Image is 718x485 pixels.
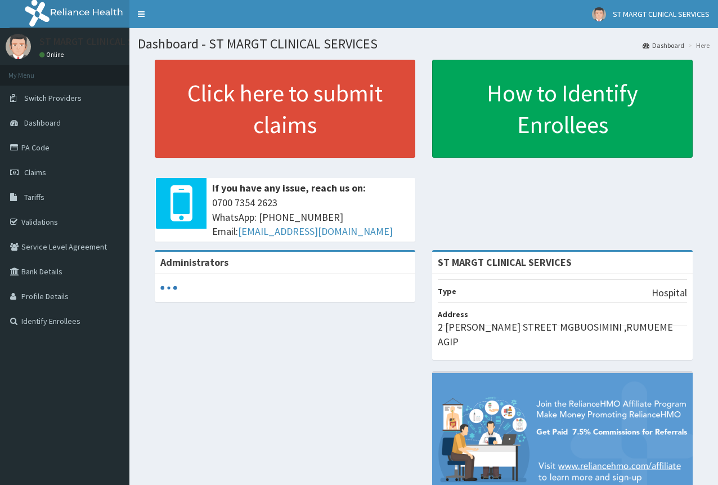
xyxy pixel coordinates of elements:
[24,118,61,128] span: Dashboard
[212,181,366,194] b: If you have any issue, reach us on:
[138,37,710,51] h1: Dashboard - ST MARGT CLINICAL SERVICES
[438,309,468,319] b: Address
[39,51,66,59] a: Online
[6,34,31,59] img: User Image
[685,41,710,50] li: Here
[24,167,46,177] span: Claims
[155,60,415,158] a: Click here to submit claims
[438,320,687,349] p: 2 [PERSON_NAME] STREET MGBUOSIMINI ,RUMUEME AGIP
[592,7,606,21] img: User Image
[238,225,393,238] a: [EMAIL_ADDRESS][DOMAIN_NAME]
[24,192,44,202] span: Tariffs
[160,279,177,296] svg: audio-loading
[643,41,684,50] a: Dashboard
[39,37,169,47] p: ST MARGT CLINICAL SERVICES
[652,286,687,300] p: Hospital
[432,60,693,158] a: How to Identify Enrollees
[613,9,710,19] span: ST MARGT CLINICAL SERVICES
[212,195,410,239] span: 0700 7354 2623 WhatsApp: [PHONE_NUMBER] Email:
[24,93,82,103] span: Switch Providers
[438,286,456,296] b: Type
[160,256,228,269] b: Administrators
[438,256,572,269] strong: ST MARGT CLINICAL SERVICES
